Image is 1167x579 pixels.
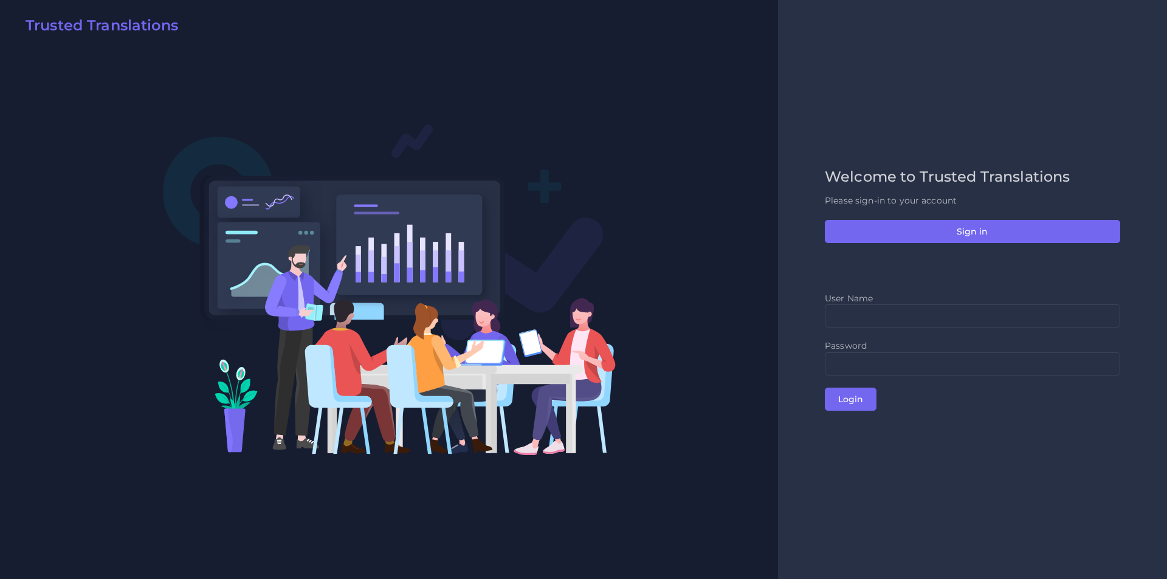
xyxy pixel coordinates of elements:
img: Login V2 [162,123,616,456]
h2: Trusted Translations [26,17,178,35]
input: Login [825,388,876,411]
h2: Welcome to Trusted Translations [825,168,1120,186]
form: User Name Password [825,292,1120,411]
a: Trusted Translations [17,17,178,39]
button: Sign in [825,220,1120,243]
p: Please sign-in to your account [825,194,1120,207]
